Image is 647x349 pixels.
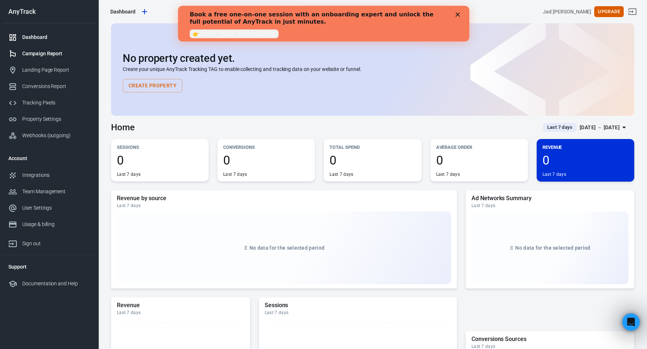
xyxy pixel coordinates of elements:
p: Revenue [543,143,628,151]
p: Sessions [117,143,203,151]
button: Last 7 days[DATE] － [DATE] [537,122,634,134]
p: Average Order [436,143,522,151]
span: Last 7 days [544,124,575,131]
div: Integrations [22,171,90,179]
div: Last 7 days [472,203,628,209]
a: Integrations [3,167,96,183]
div: Conversions Report [22,83,90,90]
div: Dashboard [110,8,135,15]
p: Create your unique AnyTrack Tracking TAG to enable collecting and tracking data on your website o... [123,66,623,73]
div: Webhooks (outgoing) [22,132,90,139]
a: Team Management [3,183,96,200]
span: 0 [543,154,628,166]
div: User Settings [22,204,90,212]
div: Last 7 days [265,310,451,316]
iframe: Intercom live chat [622,313,640,331]
div: Campaign Report [22,50,90,57]
button: Create Property [123,79,182,92]
a: Landing Page Report [3,62,96,78]
div: Property Settings [22,115,90,123]
h2: No property created yet. [123,52,623,64]
div: Usage & billing [22,221,90,228]
span: No data for the selected period [249,245,324,251]
span: 0 [117,154,203,166]
a: Property Settings [3,111,96,127]
button: Find anything...⌘ + K [300,5,446,18]
iframe: Intercom live chat banner [178,6,469,41]
a: Create new property [138,5,151,18]
a: Webhooks (outgoing) [3,127,96,144]
div: Last 7 days [117,310,244,316]
span: No data for the selected period [515,245,590,251]
a: Campaign Report [3,45,96,62]
div: Last 7 days [543,171,566,177]
div: Last 7 days [117,203,451,209]
a: Conversions Report [3,78,96,95]
h5: Ad Networks Summary [472,195,628,202]
div: Dashboard [22,33,90,41]
span: 0 [330,154,415,166]
button: Upgrade [594,6,624,17]
p: Conversions [223,143,309,151]
div: Close [277,7,285,11]
span: 0 [436,154,522,166]
li: Account [3,150,96,167]
div: Tracking Pixels [22,99,90,107]
h5: Revenue by source [117,195,451,202]
a: Sign out [624,3,641,20]
a: Sign out [3,233,96,252]
a: Dashboard [3,29,96,45]
div: Landing Page Report [22,66,90,74]
p: Total Spend [330,143,415,151]
div: Team Management [22,188,90,195]
h3: Home [111,122,135,132]
a: User Settings [3,200,96,216]
div: AnyTrack [3,8,96,15]
h5: Conversions Sources [472,336,628,343]
div: Sign out [22,240,90,247]
div: [DATE] － [DATE] [580,123,620,132]
span: 0 [223,154,309,166]
div: Documentation and Help [22,280,90,287]
a: Tracking Pixels [3,95,96,111]
li: Support [3,258,96,275]
a: Usage & billing [3,216,96,233]
div: Account id: wqSTZoWH [543,8,591,16]
h5: Revenue [117,302,244,309]
h5: Sessions [265,302,451,309]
